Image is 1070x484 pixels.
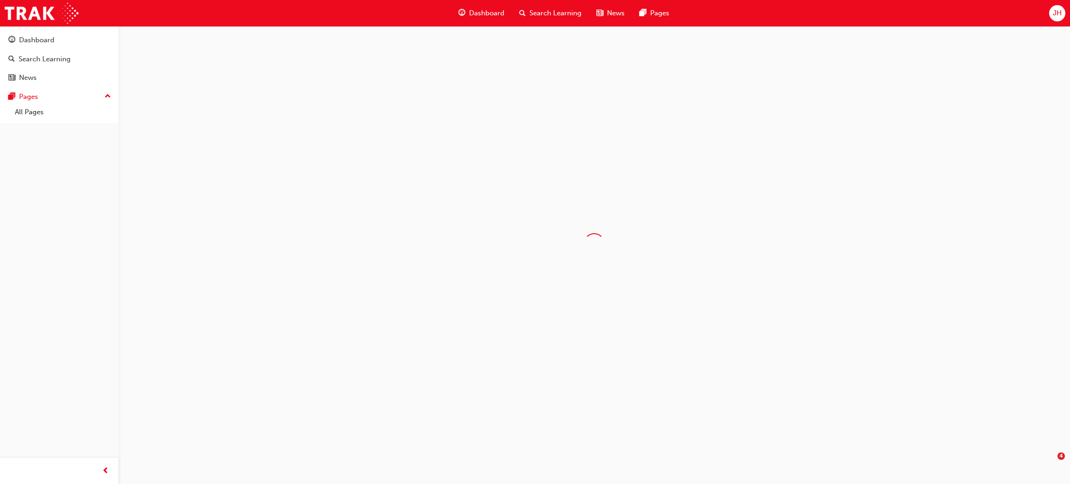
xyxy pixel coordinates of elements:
div: Dashboard [19,35,54,46]
span: Dashboard [469,8,504,19]
a: Search Learning [4,51,115,68]
a: All Pages [11,105,115,119]
a: news-iconNews [589,4,632,23]
span: News [607,8,625,19]
button: Pages [4,88,115,105]
span: search-icon [8,55,15,64]
span: search-icon [519,7,526,19]
button: DashboardSearch LearningNews [4,30,115,88]
span: pages-icon [8,93,15,101]
span: up-icon [104,91,111,103]
span: prev-icon [102,465,109,477]
span: guage-icon [8,36,15,45]
span: guage-icon [458,7,465,19]
a: guage-iconDashboard [451,4,512,23]
div: Pages [19,92,38,102]
a: News [4,69,115,86]
img: Trak [5,3,78,24]
a: pages-iconPages [632,4,677,23]
span: 4 [1057,452,1065,460]
span: news-icon [596,7,603,19]
button: JH [1049,5,1065,21]
div: News [19,72,37,83]
div: Search Learning [19,54,71,65]
a: Dashboard [4,32,115,49]
span: Pages [650,8,669,19]
span: pages-icon [639,7,646,19]
iframe: Intercom live chat [1038,452,1061,475]
a: search-iconSearch Learning [512,4,589,23]
span: JH [1053,8,1062,19]
span: Search Learning [529,8,581,19]
span: news-icon [8,74,15,82]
